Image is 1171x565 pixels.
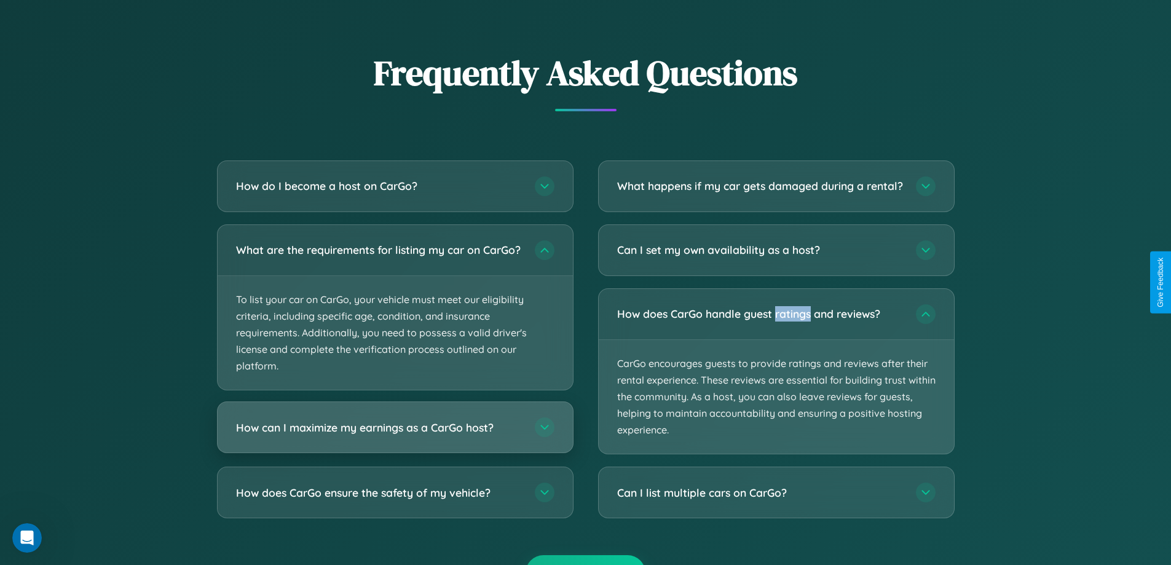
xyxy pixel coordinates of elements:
iframe: Intercom live chat [12,523,42,553]
h2: Frequently Asked Questions [217,49,955,97]
h3: What happens if my car gets damaged during a rental? [617,178,904,194]
h3: Can I set my own availability as a host? [617,242,904,258]
h3: How does CarGo ensure the safety of my vehicle? [236,485,522,500]
h3: Can I list multiple cars on CarGo? [617,485,904,500]
h3: What are the requirements for listing my car on CarGo? [236,242,522,258]
p: CarGo encourages guests to provide ratings and reviews after their rental experience. These revie... [599,340,954,454]
div: Give Feedback [1156,258,1165,307]
h3: How does CarGo handle guest ratings and reviews? [617,306,904,322]
h3: How can I maximize my earnings as a CarGo host? [236,420,522,435]
p: To list your car on CarGo, your vehicle must meet our eligibility criteria, including specific ag... [218,276,573,390]
h3: How do I become a host on CarGo? [236,178,522,194]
